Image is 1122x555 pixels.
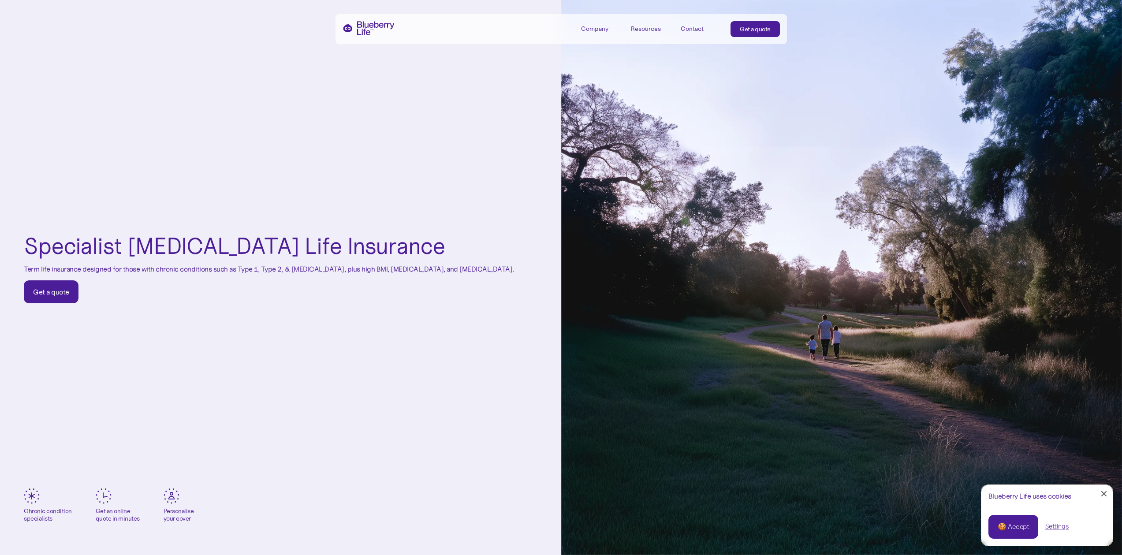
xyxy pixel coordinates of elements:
[998,522,1029,532] div: 🍪 Accept
[24,234,445,258] h1: Specialist [MEDICAL_DATA] Life Insurance
[1045,522,1069,531] a: Settings
[164,507,194,522] div: Personalise your cover
[24,280,78,303] a: Get a quote
[33,287,69,296] div: Get a quote
[581,25,608,33] div: Company
[631,25,661,33] div: Resources
[24,265,514,273] p: Term life insurance designed for those with chronic conditions such as Type 1, Type 2, & [MEDICAL...
[731,21,780,37] a: Get a quote
[96,507,140,522] div: Get an online quote in minutes
[343,21,395,35] a: home
[1095,485,1113,503] a: Close Cookie Popup
[24,507,72,522] div: Chronic condition specialists
[631,21,671,36] div: Resources
[988,515,1038,539] a: 🍪 Accept
[581,21,621,36] div: Company
[681,25,704,33] div: Contact
[740,25,771,34] div: Get a quote
[681,21,720,36] a: Contact
[988,492,1106,500] div: Blueberry Life uses cookies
